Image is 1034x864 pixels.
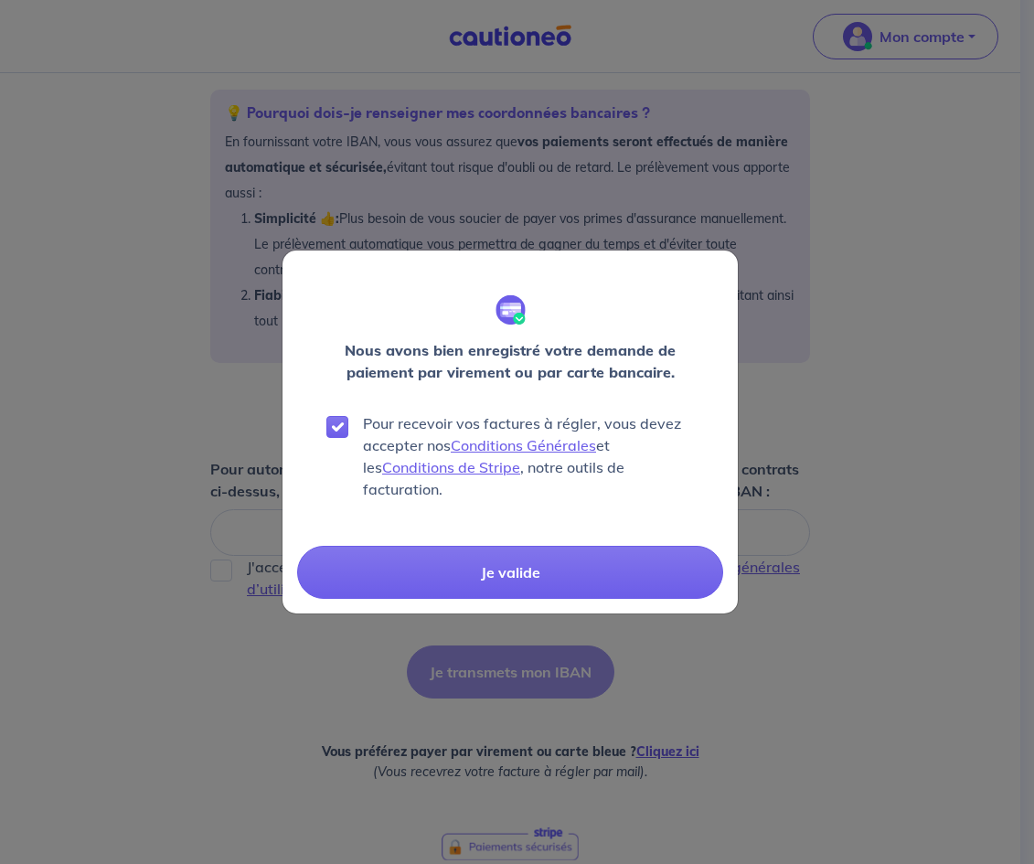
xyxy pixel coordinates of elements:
[297,546,723,599] button: Je valide
[345,341,676,381] strong: Nous avons bien enregistré votre demande de paiement par virement ou par carte bancaire.
[451,436,596,454] a: Conditions Générales
[382,458,520,476] a: Conditions de Stripe
[496,294,526,325] img: illu_payment_valid.svg
[363,412,694,500] p: Pour recevoir vos factures à régler, vous devez accepter nos et les , notre outils de facturation.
